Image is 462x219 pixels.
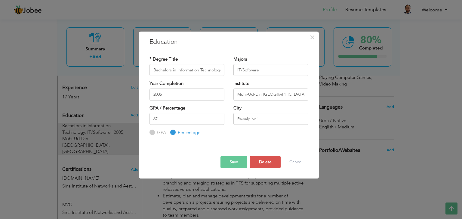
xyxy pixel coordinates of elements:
[310,32,315,43] span: ×
[176,130,200,136] label: Percentage
[149,80,183,87] label: Year Completion
[233,56,247,62] label: Majors
[62,109,138,155] div: Add your educational degree.
[156,130,166,136] label: GPA
[308,32,317,42] button: Close
[233,80,249,87] label: Institute
[149,37,308,46] h3: Education
[283,156,308,168] button: Cancel
[250,156,281,168] button: Delete
[149,105,185,111] label: GPA / Percentage
[149,56,178,62] label: * Degree Title
[220,156,247,168] button: Save
[233,105,242,111] label: City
